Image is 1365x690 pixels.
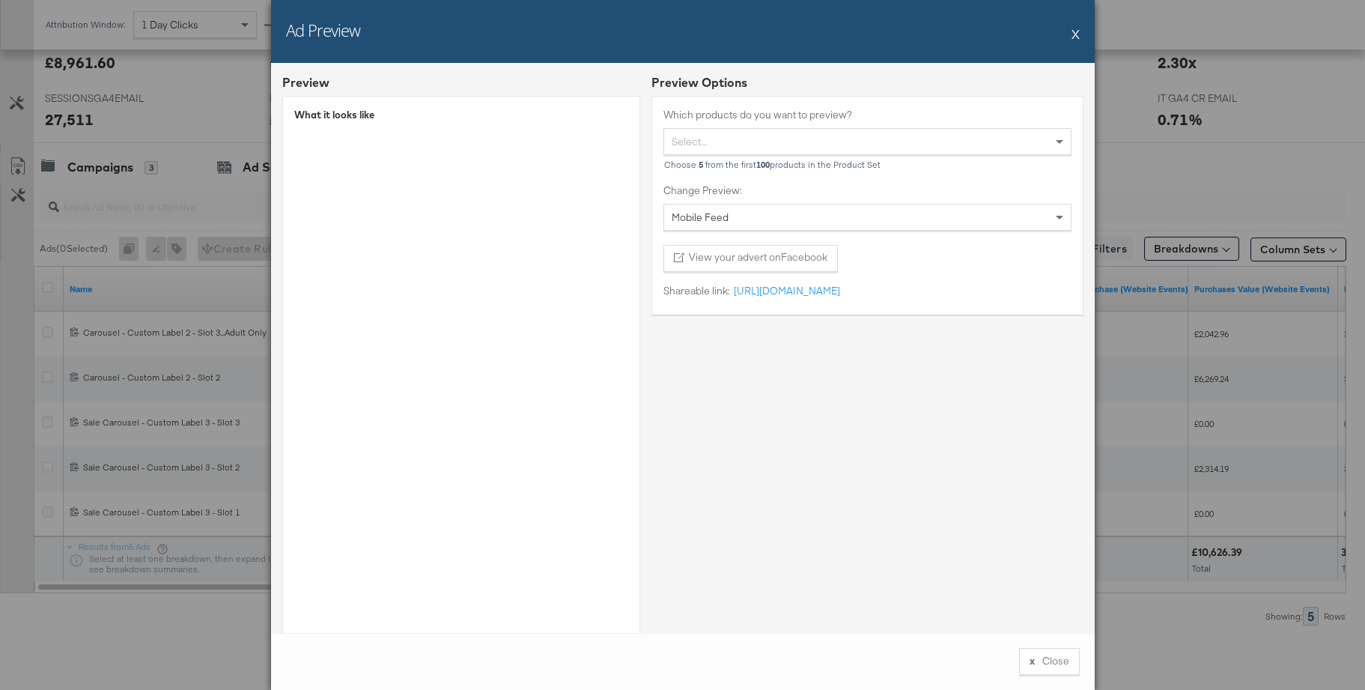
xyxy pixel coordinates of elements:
div: x [1030,654,1035,668]
h2: Ad Preview [286,19,360,41]
button: xClose [1019,648,1080,675]
div: Choose from the first products in the Product Set [663,160,1071,170]
div: Preview [282,74,329,91]
div: Select... [664,129,1071,154]
div: What it looks like [294,108,628,122]
a: [URL][DOMAIN_NAME] [730,284,840,298]
b: 5 [699,159,703,170]
label: Which products do you want to preview? [663,108,1071,122]
button: X [1071,19,1080,49]
button: View your advert onFacebook [663,245,838,272]
label: Shareable link: [663,284,730,298]
span: Mobile Feed [672,211,729,224]
b: 100 [756,159,770,170]
label: Change Preview: [663,184,1071,198]
div: Preview Options [651,74,1083,91]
